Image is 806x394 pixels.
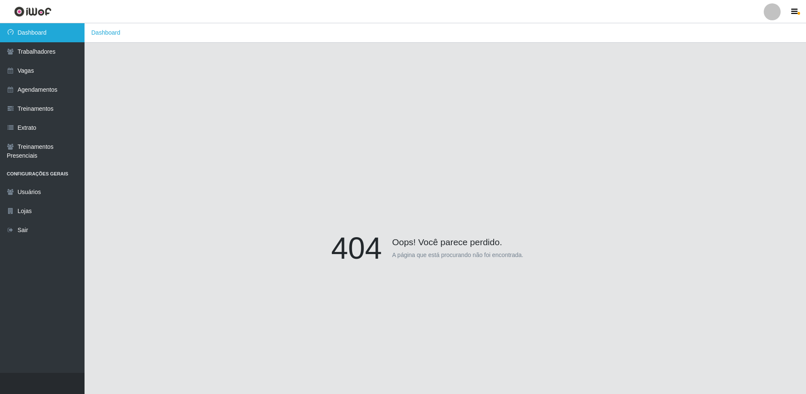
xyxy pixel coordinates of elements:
[91,29,120,36] a: Dashboard
[331,230,382,266] h1: 404
[85,23,806,43] nav: breadcrumb
[331,230,560,247] h4: Oops! Você parece perdido.
[14,6,52,17] img: CoreUI Logo
[392,251,524,260] p: A página que está procurando não foi encontrada.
